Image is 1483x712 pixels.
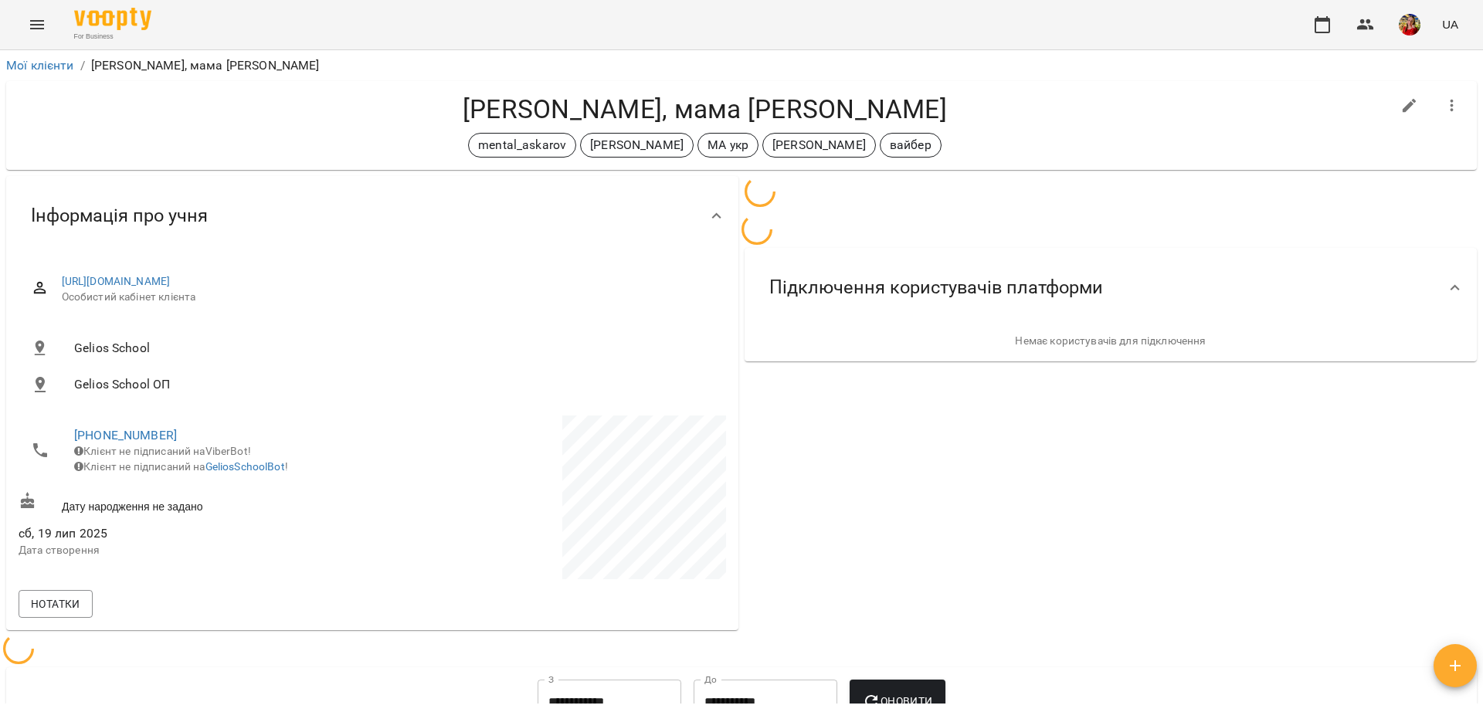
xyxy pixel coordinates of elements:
[31,204,208,228] span: Інформація про учня
[880,133,942,158] div: вайбер
[6,58,74,73] a: Мої клієнти
[19,524,369,543] span: сб, 19 лип 2025
[769,276,1103,300] span: Підключення користувачів платформи
[74,445,251,457] span: Клієнт не підписаний на ViberBot!
[862,692,932,710] span: Оновити
[890,136,932,154] p: вайбер
[19,590,93,618] button: Нотатки
[745,248,1477,327] div: Підключення користувачів платформи
[74,32,151,42] span: For Business
[74,339,714,358] span: Gelios School
[6,176,738,256] div: Інформація про учня
[1399,14,1420,36] img: 5e634735370bbb5983f79fa1b5928c88.png
[31,595,80,613] span: Нотатки
[74,460,288,473] span: Клієнт не підписаний на !
[1436,10,1464,39] button: UA
[205,460,285,473] a: GeliosSchoolBot
[697,133,758,158] div: МА укр
[19,93,1391,125] h4: [PERSON_NAME], мама [PERSON_NAME]
[91,56,320,75] p: [PERSON_NAME], мама [PERSON_NAME]
[757,334,1464,349] p: Немає користувачів для підключення
[6,56,1477,75] nav: breadcrumb
[468,133,576,158] div: mental_askarov
[80,56,85,75] li: /
[708,136,748,154] p: МА укр
[74,8,151,30] img: Voopty Logo
[590,136,684,154] p: [PERSON_NAME]
[15,489,372,517] div: Дату народження не задано
[772,136,866,154] p: [PERSON_NAME]
[62,275,171,287] a: [URL][DOMAIN_NAME]
[19,6,56,43] button: Menu
[762,133,876,158] div: [PERSON_NAME]
[19,543,369,558] p: Дата створення
[1442,16,1458,32] span: UA
[478,136,566,154] p: mental_askarov
[74,428,177,442] a: [PHONE_NUMBER]
[580,133,694,158] div: [PERSON_NAME]
[74,375,714,394] span: Gelios School ОП
[62,290,714,305] span: Особистий кабінет клієнта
